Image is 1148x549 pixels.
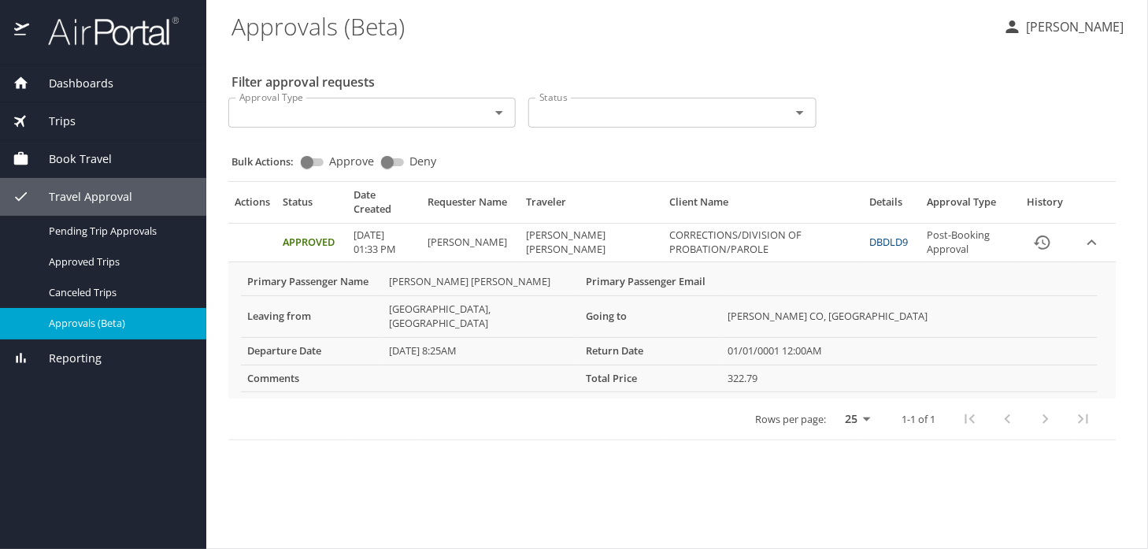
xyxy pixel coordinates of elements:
span: Deny [409,156,436,167]
th: Departure Date [241,337,383,365]
td: [GEOGRAPHIC_DATA], [GEOGRAPHIC_DATA] [383,295,580,337]
td: [PERSON_NAME] CO, [GEOGRAPHIC_DATA] [721,295,1098,337]
table: More info for approvals [241,269,1098,393]
button: expand row [1080,231,1104,254]
p: 1-1 of 1 [902,414,935,425]
select: rows per page [832,407,876,431]
h1: Approvals (Beta) [231,2,991,50]
th: Leaving from [241,295,383,337]
p: Rows per page: [755,414,826,425]
th: Date Created [347,188,422,223]
span: Travel Approval [29,188,132,206]
th: Traveler [520,188,664,223]
button: Open [488,102,510,124]
span: Approvals (Beta) [49,316,187,331]
span: Dashboards [29,75,113,92]
th: Requester Name [422,188,520,223]
span: Approved Trips [49,254,187,269]
span: Pending Trip Approvals [49,224,187,239]
h2: Filter approval requests [231,69,375,95]
th: Approval Type [920,188,1017,223]
th: Details [863,188,920,223]
a: DBDLD9 [869,235,908,249]
span: Book Travel [29,150,112,168]
button: Open [789,102,811,124]
button: [PERSON_NAME] [997,13,1131,41]
button: History [1024,224,1061,262]
img: icon-airportal.png [14,16,31,46]
th: History [1017,188,1074,223]
th: Primary Passenger Email [580,269,721,295]
p: [PERSON_NAME] [1022,17,1124,36]
td: Approved [276,223,347,262]
td: Post-Booking Approval [920,223,1017,262]
th: Return Date [580,337,721,365]
td: [DATE] 8:25AM [383,337,580,365]
td: 322.79 [721,365,1098,392]
span: Approve [329,156,374,167]
th: Going to [580,295,721,337]
th: Client Name [664,188,864,223]
span: Canceled Trips [49,285,187,300]
th: Status [276,188,347,223]
p: Bulk Actions: [231,154,306,169]
th: Primary Passenger Name [241,269,383,295]
span: Reporting [29,350,102,367]
th: Comments [241,365,383,392]
th: Total Price [580,365,721,392]
td: [DATE] 01:33 PM [347,223,422,262]
td: 01/01/0001 12:00AM [721,337,1098,365]
table: Approval table [228,188,1117,440]
th: Actions [228,188,276,223]
td: CORRECTIONS/DIVISION OF PROBATION/PAROLE [664,223,864,262]
td: [PERSON_NAME] [PERSON_NAME] [383,269,580,295]
td: [PERSON_NAME] [422,223,520,262]
img: airportal-logo.png [31,16,179,46]
span: Trips [29,113,76,130]
td: [PERSON_NAME] [PERSON_NAME] [520,223,664,262]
